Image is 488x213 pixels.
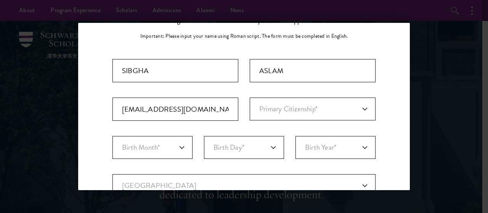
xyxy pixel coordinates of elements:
[250,59,376,82] div: Last Name (Family Name)*
[140,32,348,40] p: Important: Please input your name using Roman script. The form must be completed in English.
[112,136,193,159] select: Month
[250,98,376,121] div: Primary Citizenship*
[295,136,376,159] select: Year
[112,59,238,82] input: First Name*
[250,59,376,82] input: Last Name*
[112,136,376,174] div: Birthdate*
[204,136,284,159] select: Day
[112,98,238,121] input: Email Address*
